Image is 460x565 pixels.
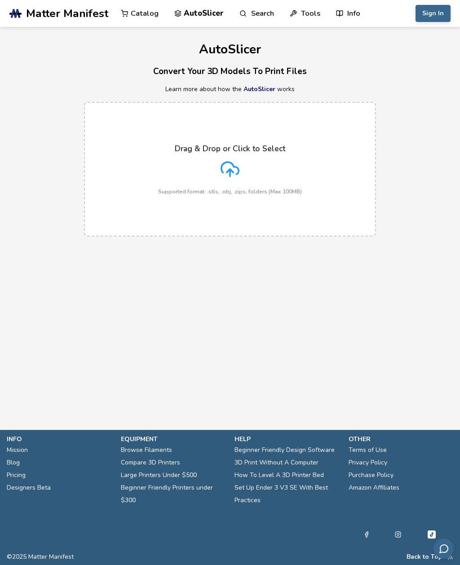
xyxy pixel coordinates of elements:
a: RSS Feed [447,553,453,561]
a: AutoSlicer [243,85,275,93]
a: Set Up Ender 3 V3 SE With Best Practices [234,482,340,507]
a: How To Level A 3D Printer Bed [234,469,324,482]
a: Terms of Use [349,444,387,456]
p: other [349,434,454,444]
a: Browse Filaments [121,444,172,456]
a: 3D Print Without A Computer [234,456,318,469]
a: Pricing [7,469,26,482]
a: Large Printers Under $500 [121,469,197,482]
a: Beginner Friendly Printers under $300 [121,482,226,507]
a: Compare 3D Printers [121,456,180,469]
button: Send feedback via email [433,539,454,559]
p: Drag & Drop or Click to Select [175,144,285,153]
a: Blog [7,456,20,469]
p: equipment [121,434,226,444]
p: Supported format: .stls, .obj, .zips, folders (Max 100MB) [158,188,302,195]
p: help [234,434,340,444]
a: Privacy Policy [349,456,387,469]
a: Tiktok [426,529,437,540]
a: Beginner Friendly Design Software [234,444,335,456]
a: Purchase Policy [349,469,394,482]
a: Mission [7,444,28,456]
p: info [7,434,112,444]
button: Sign In [416,5,451,22]
span: Matter Manifest [26,7,108,20]
button: Back to Top [407,553,442,561]
span: © 2025 Matter Manifest [7,553,74,561]
a: Instagram [395,529,401,540]
a: Amazon Affiliates [349,482,399,494]
a: Facebook [363,529,370,540]
a: Designers Beta [7,482,51,494]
